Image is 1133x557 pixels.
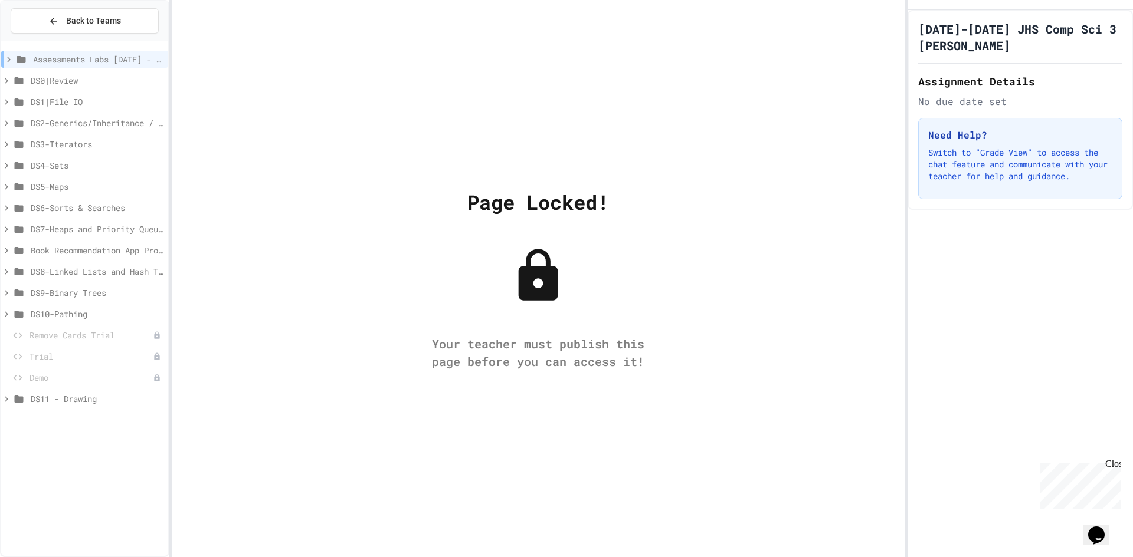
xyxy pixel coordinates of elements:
iframe: chat widget [1083,510,1121,545]
div: Unpublished [153,331,161,340]
span: DS5-Maps [31,180,163,193]
span: DS1|File IO [31,95,163,108]
span: Demo [30,371,153,384]
span: DS3-Iterators [31,138,163,150]
span: Trial [30,350,153,362]
span: Back to Teams [66,15,121,27]
div: No due date set [918,94,1122,108]
span: Assessments Labs [DATE] - [DATE] [33,53,163,65]
div: Page Locked! [467,187,609,217]
span: Book Recommendation App Project [31,244,163,256]
span: DS2-Generics/Inheritance / Stacks/Queues [31,117,163,129]
span: DS8-Linked Lists and Hash Tables [31,265,163,278]
span: DS9-Binary Trees [31,286,163,299]
iframe: chat widget [1035,459,1121,509]
h2: Assignment Details [918,73,1122,90]
div: Unpublished [153,352,161,361]
span: DS10-Pathing [31,308,163,320]
button: Back to Teams [11,8,159,34]
h3: Need Help? [928,128,1112,142]
div: Chat with us now!Close [5,5,81,75]
span: Remove Cards Trial [30,329,153,341]
div: Unpublished [153,374,161,382]
div: Your teacher must publish this page before you can access it! [420,335,656,370]
h1: [DATE]-[DATE] JHS Comp Sci 3 [PERSON_NAME] [918,21,1122,54]
span: DS11 - Drawing [31,393,163,405]
span: DS4-Sets [31,159,163,172]
span: DS7-Heaps and Priority Queues [31,223,163,235]
span: DS6-Sorts & Searches [31,202,163,214]
span: DS0|Review [31,74,163,87]
p: Switch to "Grade View" to access the chat feature and communicate with your teacher for help and ... [928,147,1112,182]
